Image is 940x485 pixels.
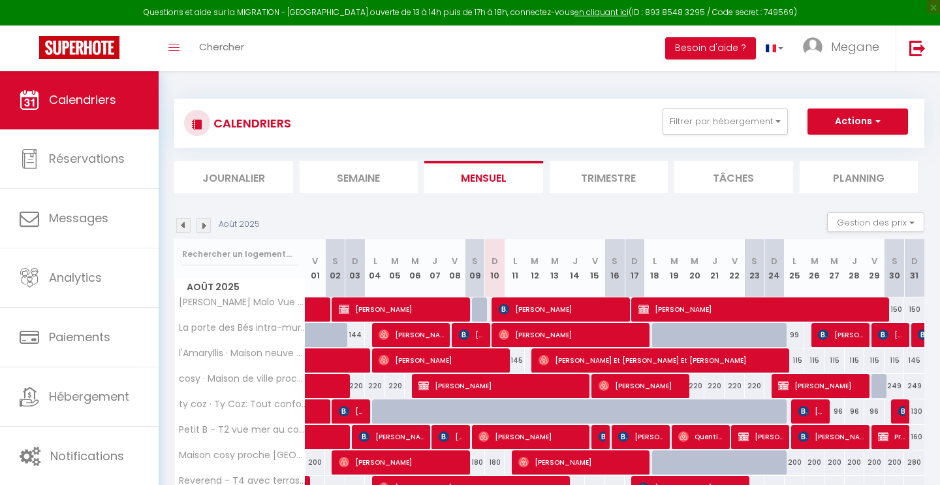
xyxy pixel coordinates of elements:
[904,348,924,373] div: 145
[653,255,657,267] abbr: L
[49,210,108,226] span: Messages
[177,450,307,460] span: Maison cosy proche [GEOGRAPHIC_DATA] et [GEOGRAPHIC_DATA]
[175,278,305,297] span: Août 2025
[177,425,307,435] span: Petit B - T2 vue mer au coeur intra-muros
[49,150,125,167] span: Réservations
[505,348,525,373] div: 145
[177,348,307,358] span: l'Amaryllis · Maison neuve & lumineuse avec jardin
[898,399,905,424] span: [PERSON_NAME]
[638,297,888,322] span: [PERSON_NAME]
[332,255,338,267] abbr: S
[904,450,924,475] div: 280
[811,255,819,267] abbr: M
[911,255,918,267] abbr: D
[525,239,545,297] th: 12
[764,239,785,297] th: 24
[485,450,505,475] div: 180
[478,424,586,449] span: [PERSON_NAME]
[411,255,419,267] abbr: M
[531,255,539,267] abbr: M
[864,239,885,297] th: 29
[864,450,885,475] div: 200
[712,255,717,267] abbr: J
[599,373,686,398] span: [PERSON_NAME]
[565,239,585,297] th: 14
[492,255,498,267] abbr: D
[452,255,458,267] abbr: V
[385,239,405,297] th: 05
[385,374,405,398] div: 220
[864,348,885,373] div: 115
[305,450,326,475] div: 200
[909,40,926,56] img: logout
[379,322,446,347] span: [PERSON_NAME]
[674,161,793,193] li: Tâches
[785,450,805,475] div: 200
[550,161,668,193] li: Trimestre
[785,323,805,347] div: 99
[845,450,865,475] div: 200
[499,322,647,347] span: [PERSON_NAME]
[732,255,738,267] abbr: V
[824,450,845,475] div: 200
[800,161,918,193] li: Planning
[685,374,705,398] div: 220
[785,239,805,297] th: 25
[824,399,845,424] div: 96
[505,239,525,297] th: 11
[219,218,260,231] p: Août 2025
[373,255,377,267] abbr: L
[745,374,765,398] div: 220
[572,255,578,267] abbr: J
[465,239,485,297] th: 09
[725,374,745,398] div: 220
[725,239,745,297] th: 22
[485,239,505,297] th: 10
[665,239,685,297] th: 19
[738,424,785,449] span: [PERSON_NAME] Propriétaire
[513,255,517,267] abbr: L
[691,255,698,267] abbr: M
[325,239,345,297] th: 02
[663,109,788,135] button: Filtrer par hébergement
[885,297,905,322] div: 150
[604,239,625,297] th: 16
[300,161,418,193] li: Semaine
[804,239,824,297] th: 26
[210,109,291,138] h3: CALENDRIERS
[878,424,905,449] span: Propriétaire [PERSON_NAME]
[574,7,629,18] a: en cliquant ici
[798,424,866,449] span: [PERSON_NAME]
[49,269,102,286] span: Analytics
[465,450,485,475] div: 180
[439,424,465,449] span: [PERSON_NAME]-dague
[499,297,627,322] span: [PERSON_NAME]
[177,323,307,333] span: La porte des Bés intra-muros, plage à 10 mètres !
[892,255,898,267] abbr: S
[778,373,866,398] span: [PERSON_NAME]
[345,239,366,297] th: 03
[585,239,605,297] th: 15
[379,348,507,373] span: [PERSON_NAME]
[904,239,924,297] th: 31
[904,425,924,449] div: 160
[771,255,777,267] abbr: D
[177,399,307,409] span: ty coz · Ty Coz: Tout confort & équipé aux portes de Dinard
[704,374,725,398] div: 220
[785,348,805,373] div: 115
[425,239,445,297] th: 07
[391,255,399,267] abbr: M
[359,424,426,449] span: [PERSON_NAME]
[831,39,879,55] span: Megane
[592,255,598,267] abbr: V
[824,348,845,373] div: 115
[798,399,825,424] span: [PERSON_NAME]
[312,255,318,267] abbr: V
[904,374,924,398] div: 249
[704,239,725,297] th: 21
[845,348,865,373] div: 115
[352,255,358,267] abbr: D
[49,388,129,405] span: Hébergement
[174,161,293,193] li: Journalier
[199,40,244,54] span: Chercher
